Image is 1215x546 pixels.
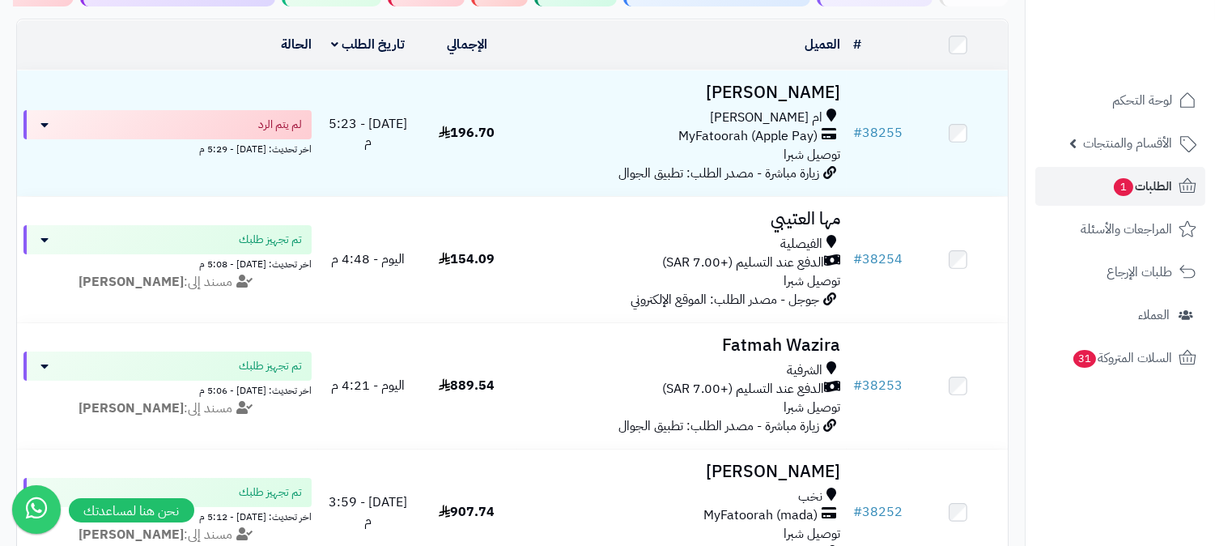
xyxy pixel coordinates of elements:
[853,250,903,269] a: #38254
[239,232,302,248] span: تم تجهيز طلبك
[805,35,840,54] a: العميل
[439,502,495,522] span: 907.74
[1083,132,1172,155] span: الأقسام والمنتجات
[853,35,861,54] a: #
[1081,218,1172,241] span: المراجعات والأسئلة
[11,526,324,544] div: مسند إلى:
[662,380,824,399] span: الدفع عند التسليم (+7.00 SAR)
[1114,178,1133,196] span: 1
[853,376,903,395] a: #38253
[853,250,862,269] span: #
[703,506,818,525] span: MyFatoorah (mada)
[853,502,862,522] span: #
[331,376,405,395] span: اليوم - 4:21 م
[239,358,302,374] span: تم تجهيز طلبك
[1035,253,1205,292] a: طلبات الإرجاع
[678,127,818,146] span: MyFatoorah (Apple Pay)
[79,525,184,544] strong: [PERSON_NAME]
[523,463,840,481] h3: [PERSON_NAME]
[239,484,302,501] span: تم تجهيز طلبك
[523,83,840,102] h3: [PERSON_NAME]
[618,416,819,436] span: زيارة مباشرة - مصدر الطلب: تطبيق الجوال
[1112,175,1172,198] span: الطلبات
[1112,89,1172,112] span: لوحة التحكم
[853,123,903,143] a: #38255
[1105,45,1200,79] img: logo-2.png
[79,272,184,292] strong: [PERSON_NAME]
[329,114,407,152] span: [DATE] - 5:23 م
[1138,304,1170,326] span: العملاء
[853,123,862,143] span: #
[331,250,405,269] span: اليوم - 4:48 م
[784,145,840,164] span: توصيل شبرا
[787,361,822,380] span: الشرفية
[258,117,302,133] span: لم يتم الرد
[784,271,840,291] span: توصيل شبرا
[447,35,487,54] a: الإجمالي
[331,35,405,54] a: تاريخ الطلب
[79,399,184,418] strong: [PERSON_NAME]
[523,210,840,228] h3: مها العتيبي
[439,123,495,143] span: 196.70
[631,290,819,309] span: جوجل - مصدر الطلب: الموقع الإلكتروني
[1035,167,1205,206] a: الطلبات1
[784,524,840,544] span: توصيل شبرا
[618,164,819,183] span: زيارة مباشرة - مصدر الطلب: تطبيق الجوال
[23,139,312,156] div: اخر تحديث: [DATE] - 5:29 م
[1035,339,1205,378] a: السلات المتروكة31
[281,35,312,54] a: الحالة
[1072,347,1172,369] span: السلات المتروكة
[710,109,822,127] span: ام [PERSON_NAME]
[798,488,822,506] span: نخب
[439,376,495,395] span: 889.54
[23,381,312,398] div: اخر تحديث: [DATE] - 5:06 م
[784,398,840,417] span: توصيل شبرا
[1035,81,1205,120] a: لوحة التحكم
[853,502,903,522] a: #38252
[1035,296,1205,335] a: العملاء
[1035,210,1205,249] a: المراجعات والأسئلة
[780,235,822,254] span: الفيصلية
[1073,350,1096,368] span: 31
[662,254,824,272] span: الدفع عند التسليم (+7.00 SAR)
[523,336,840,355] h3: Fatmah Wazira
[853,376,862,395] span: #
[11,399,324,418] div: مسند إلى:
[23,254,312,271] div: اخر تحديث: [DATE] - 5:08 م
[11,273,324,292] div: مسند إلى:
[439,250,495,269] span: 154.09
[1107,261,1172,284] span: طلبات الإرجاع
[329,493,407,531] span: [DATE] - 3:59 م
